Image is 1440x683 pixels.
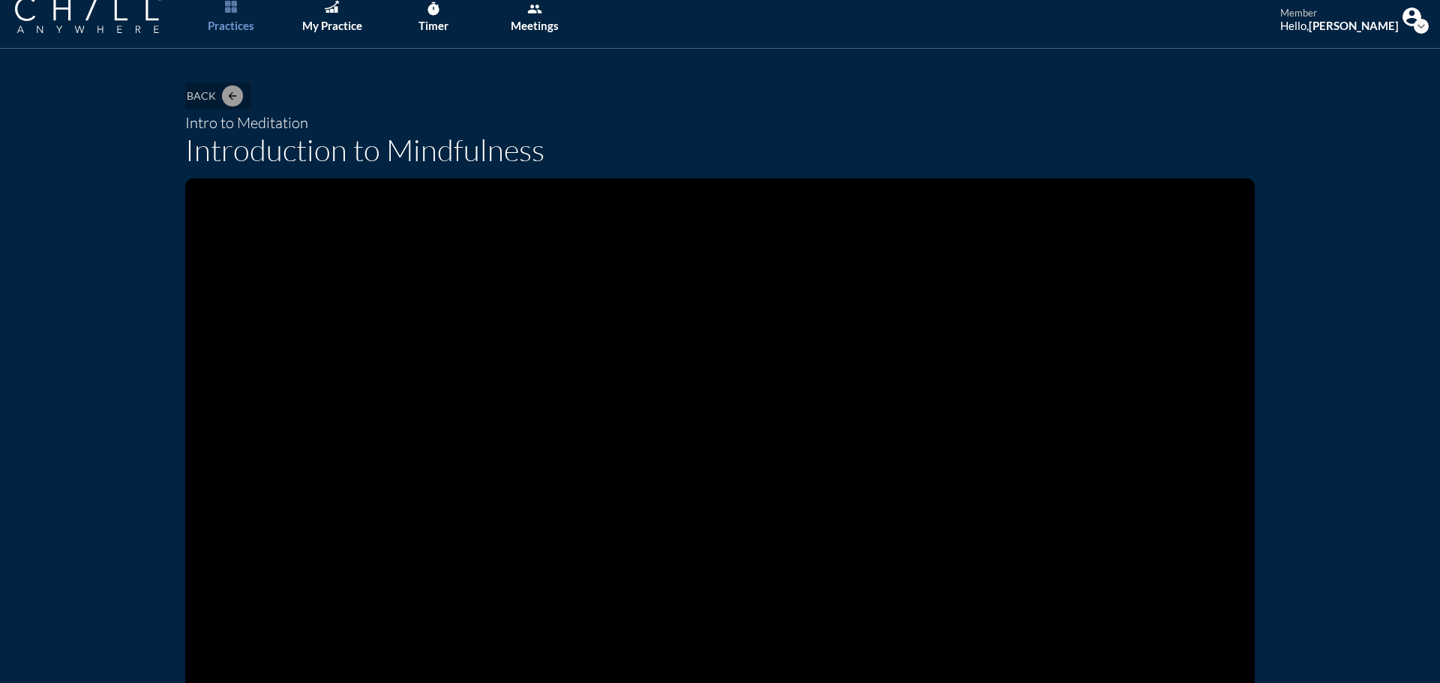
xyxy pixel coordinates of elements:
[1280,7,1399,19] div: member
[426,1,441,16] i: timer
[325,1,338,13] img: Graph
[185,132,1255,168] h1: Introduction to Mindfulness
[511,19,559,32] div: Meetings
[185,82,251,109] button: Back
[302,19,362,32] div: My Practice
[1414,19,1429,34] i: expand_more
[185,114,1255,132] div: Intro to Meditation
[208,19,254,32] div: Practices
[1402,7,1421,26] img: Profile icon
[527,1,542,16] i: group
[187,90,216,103] span: Back
[1309,19,1399,32] strong: [PERSON_NAME]
[225,1,237,13] img: List
[226,90,238,102] i: arrow_back
[418,19,448,32] div: Timer
[1280,19,1399,32] div: Hello,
